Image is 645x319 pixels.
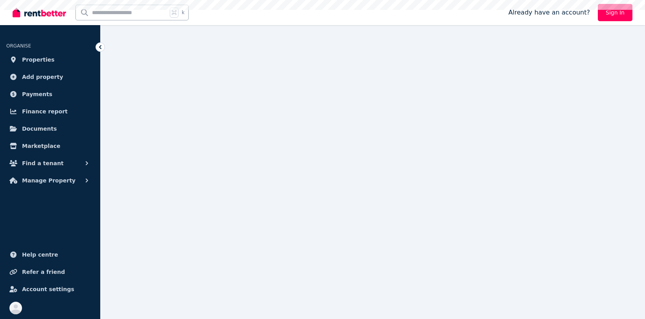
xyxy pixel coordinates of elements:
span: Properties [22,55,55,64]
span: ORGANISE [6,43,31,49]
span: Refer a friend [22,267,65,277]
a: Add property [6,69,94,85]
span: k [182,9,184,16]
a: Refer a friend [6,264,94,280]
span: Already have an account? [508,8,590,17]
a: Properties [6,52,94,67]
a: Finance report [6,104,94,119]
a: Sign In [598,4,632,21]
span: Help centre [22,250,58,259]
span: Find a tenant [22,159,64,168]
a: Documents [6,121,94,137]
a: Payments [6,86,94,102]
a: Help centre [6,247,94,262]
span: Account settings [22,284,74,294]
a: Account settings [6,281,94,297]
a: Marketplace [6,138,94,154]
img: RentBetter [13,7,66,18]
span: Add property [22,72,63,82]
span: Finance report [22,107,68,116]
span: Documents [22,124,57,133]
span: Manage Property [22,176,75,185]
button: Find a tenant [6,155,94,171]
button: Manage Property [6,173,94,188]
span: Marketplace [22,141,60,151]
span: Payments [22,89,52,99]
